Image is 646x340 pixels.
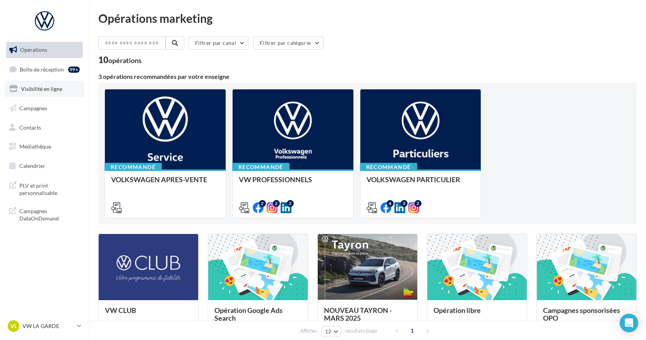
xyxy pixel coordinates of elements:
span: NOUVEAU TAYRON - MARS 2025 [324,306,392,322]
div: 2 [287,200,294,207]
p: VW LA GARDE [22,322,74,330]
div: Open Intercom Messenger [620,314,638,332]
a: Campagnes [5,100,84,116]
span: Médiathèque [19,143,51,150]
span: VOLKSWAGEN PARTICULIER [367,175,460,184]
div: opérations [108,57,142,64]
span: Opération Google Ads Search [214,306,283,322]
div: 10 [98,56,142,64]
button: 12 [322,326,341,337]
span: 1 [406,325,418,337]
span: VL [10,322,17,330]
div: 3 opérations recommandées par votre enseigne [98,73,637,80]
div: 99+ [68,67,80,73]
a: Boîte de réception99+ [5,61,84,78]
a: Campagnes DataOnDemand [5,203,84,226]
button: Filtrer par catégorie [253,36,324,50]
span: Opérations [20,46,47,53]
span: Boîte de réception [20,66,64,72]
span: Campagnes [19,105,47,111]
div: 3 [401,200,408,207]
span: Calendrier [19,162,45,169]
div: Recommandé [105,163,162,171]
a: Médiathèque [5,138,84,155]
div: Opérations marketing [98,12,637,24]
div: 2 [415,200,422,207]
span: Contacts [19,124,41,130]
span: résultats/page [345,327,377,335]
a: Opérations [5,42,84,58]
span: Afficher [300,327,317,335]
span: VW PROFESSIONNELS [239,175,312,184]
span: Campagnes DataOnDemand [19,206,80,222]
a: Contacts [5,120,84,136]
div: 2 [259,200,266,207]
span: VOLKSWAGEN APRES-VENTE [111,175,207,184]
span: 12 [325,328,332,335]
button: Filtrer par canal [188,36,249,50]
a: Calendrier [5,158,84,174]
div: Recommandé [360,163,417,171]
a: VL VW LA GARDE [6,319,83,333]
span: Campagnes sponsorisées OPO [543,306,620,322]
a: Visibilité en ligne [5,81,84,97]
span: Visibilité en ligne [21,85,62,92]
div: 4 [387,200,394,207]
div: 2 [273,200,280,207]
a: PLV et print personnalisable [5,177,84,200]
span: VW CLUB [105,306,136,314]
span: PLV et print personnalisable [19,180,80,197]
div: Recommandé [232,163,290,171]
span: Opération libre [434,306,481,314]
